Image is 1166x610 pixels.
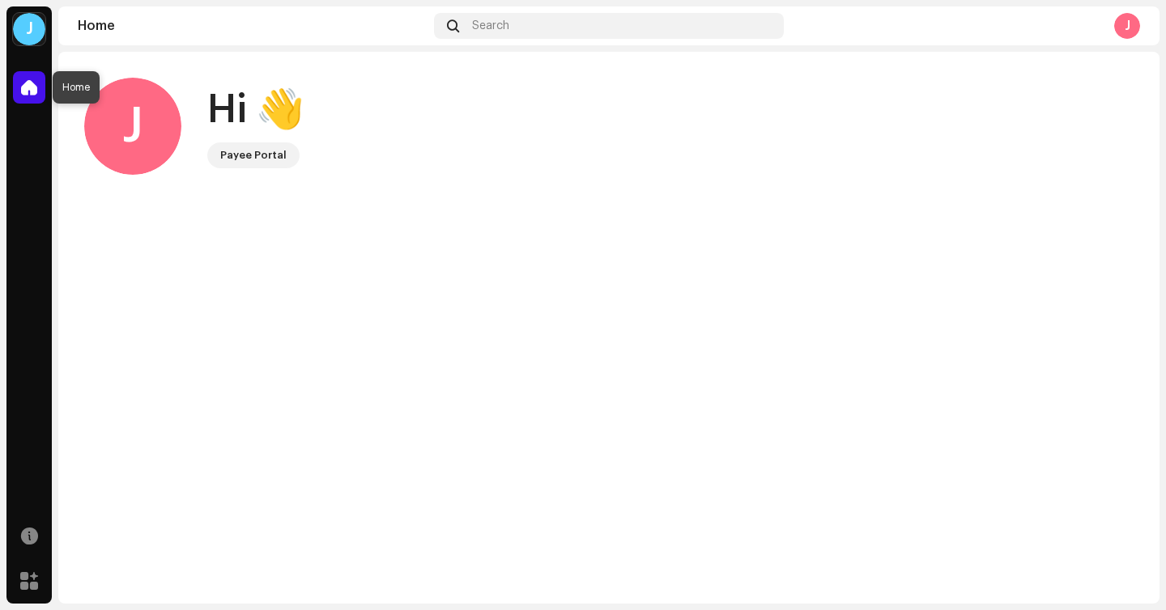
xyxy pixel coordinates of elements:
div: J [84,78,181,175]
div: J [1114,13,1140,39]
div: Payee Portal [220,146,287,165]
span: Search [472,19,509,32]
div: Home [78,19,428,32]
div: J [13,13,45,45]
div: Hi 👋 [207,84,304,136]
